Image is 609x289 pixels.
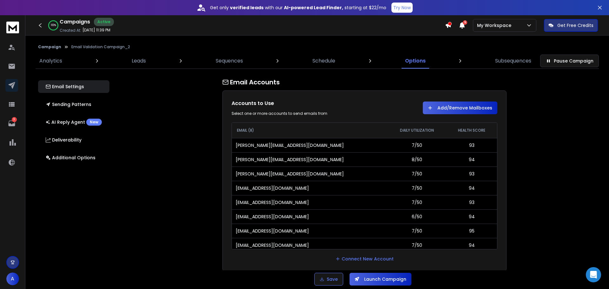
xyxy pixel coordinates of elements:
td: 93 [447,167,497,181]
a: Analytics [36,53,66,69]
a: Sequences [212,53,247,69]
td: 93 [447,195,497,209]
button: Launch Campaign [350,273,411,286]
h1: Email Accounts [222,78,507,87]
button: Pause Campaign [540,55,599,67]
p: Schedule [312,57,335,65]
p: My Workspace [477,22,514,29]
p: Get only with our starting at $22/mo [210,4,386,11]
p: [EMAIL_ADDRESS][DOMAIN_NAME] [236,213,309,220]
button: AI Reply AgentNew [38,116,109,128]
h1: Campaigns [60,18,90,26]
div: New [86,119,102,126]
td: 7/50 [387,167,447,181]
p: Email Settings [46,83,84,90]
div: Open Intercom Messenger [586,267,601,282]
p: [PERSON_NAME][EMAIL_ADDRESS][DOMAIN_NAME] [236,156,344,163]
p: Options [405,57,426,65]
p: Created At: [60,28,81,33]
h1: Accounts to Use [232,100,358,107]
td: 95 [447,224,497,238]
button: Try Now [391,3,413,13]
a: Subsequences [491,53,535,69]
th: DAILY UTILIZATION [387,123,447,138]
p: [EMAIL_ADDRESS][DOMAIN_NAME] [236,228,309,234]
p: Email Validation Campaign_2 [71,44,130,49]
a: Options [401,53,429,69]
p: [EMAIL_ADDRESS][DOMAIN_NAME] [236,199,309,206]
p: Analytics [39,57,62,65]
td: 94 [447,238,497,252]
td: 94 [447,152,497,167]
img: logo [6,22,19,33]
p: Deliverability [46,137,82,143]
button: Get Free Credits [544,19,598,32]
p: Leads [132,57,146,65]
td: 7/50 [387,195,447,209]
p: Get Free Credits [557,22,593,29]
td: 6/50 [387,209,447,224]
th: EMAIL (8) [232,123,388,138]
td: 7/50 [387,181,447,195]
p: Try Now [393,4,411,11]
button: Sending Patterns [38,98,109,111]
td: 7/50 [387,224,447,238]
button: Deliverability [38,134,109,146]
a: Connect New Account [335,256,394,262]
a: Leads [128,53,150,69]
button: Campaign [38,44,61,49]
button: Additional Options [38,151,109,164]
th: HEALTH SCORE [447,123,497,138]
p: AI Reply Agent [46,119,102,126]
strong: verified leads [230,4,264,11]
p: Sequences [216,57,243,65]
div: Active [94,18,114,26]
td: 7/50 [387,138,447,152]
button: A [6,273,19,285]
span: 5 [463,20,467,25]
td: 93 [447,138,497,152]
p: 100 % [51,23,56,27]
button: Email Settings [38,80,109,93]
p: 3 [12,117,17,122]
p: [PERSON_NAME][EMAIL_ADDRESS][DOMAIN_NAME] [236,142,344,148]
button: Add/Remove Mailboxes [423,102,497,114]
p: [DATE] 11:39 PM [82,28,110,33]
p: [PERSON_NAME][EMAIL_ADDRESS][DOMAIN_NAME] [236,171,344,177]
button: Save [314,273,343,286]
td: 94 [447,181,497,195]
a: 3 [5,117,18,130]
p: [EMAIL_ADDRESS][DOMAIN_NAME] [236,185,309,191]
p: Additional Options [46,154,95,161]
td: 8/50 [387,152,447,167]
a: Schedule [309,53,339,69]
td: 94 [447,209,497,224]
td: 7/50 [387,238,447,252]
div: Select one or more accounts to send emails from [232,111,358,116]
strong: AI-powered Lead Finder, [284,4,343,11]
p: Subsequences [495,57,531,65]
p: Sending Patterns [46,101,91,108]
p: [EMAIL_ADDRESS][DOMAIN_NAME] [236,242,309,248]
